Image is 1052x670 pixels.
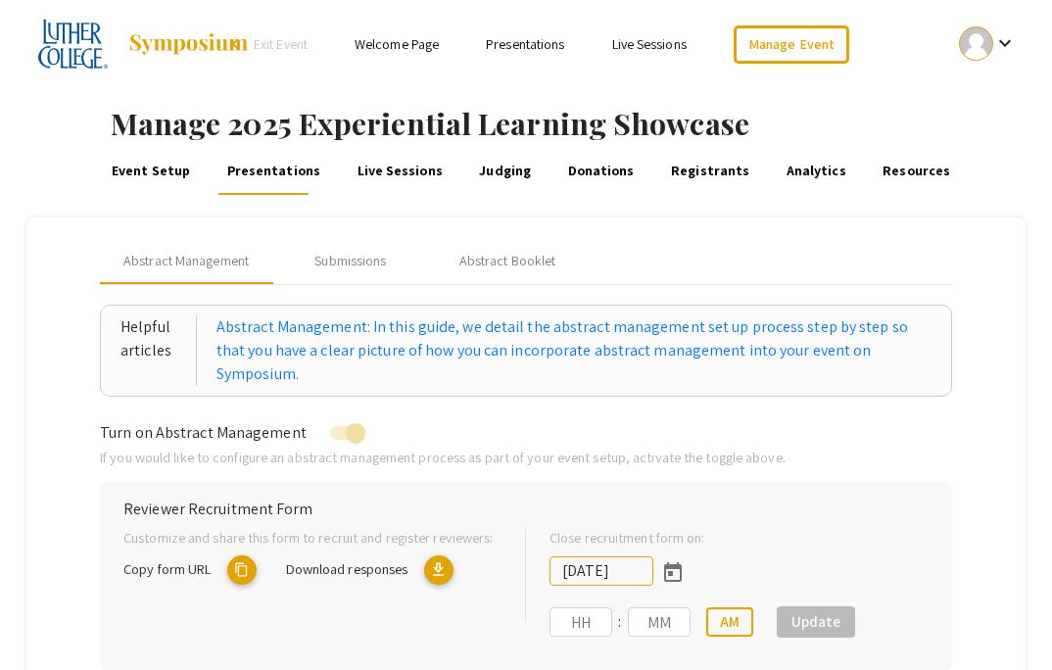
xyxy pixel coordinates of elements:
[993,31,1017,55] mat-icon: Expand account dropdown
[127,32,250,56] img: Symposium by ForagerOne
[254,35,308,53] span: Exit Event
[477,148,534,195] a: Judging
[286,559,408,578] span: Download responses
[111,106,1052,141] h1: Manage 2025 Experiential Learning Showcase
[123,251,249,271] span: Abstract Management
[612,35,687,53] a: Live Sessions
[355,148,446,195] a: Live Sessions
[777,606,855,638] button: Update
[120,315,197,386] div: Helpful articles
[565,148,637,195] a: Donations
[123,527,494,549] p: Customize and share this form to recruit and register reviewers:
[628,607,691,637] input: Minutes
[938,22,1037,66] button: Expand account dropdown
[123,500,929,518] h6: Reviewer Recruitment Form
[355,35,439,53] a: Welcome Page
[224,148,323,195] a: Presentations
[706,607,753,637] button: AM
[100,447,952,468] p: If you would like to configure an abstract management process as part of your event setup, activa...
[459,251,556,271] div: Abstract Booklet
[550,527,705,549] label: Close recruitment form on:
[227,555,257,585] mat-icon: copy URL
[612,610,628,634] div: :
[784,148,848,195] a: Analytics
[734,25,849,64] a: Manage Event
[123,559,211,578] span: Copy form URL
[486,35,564,53] a: Presentations
[15,582,83,655] iframe: Chat
[653,551,693,591] button: Open calendar
[668,148,751,195] a: Registrants
[550,607,612,637] input: Hours
[216,315,932,386] a: Abstract Management: In this guide, we detail the abstract management set up process step by step...
[314,251,386,271] div: Submissions
[100,422,307,443] span: Turn on Abstract Management
[15,20,250,69] a: 2025 Experiential Learning Showcase
[38,20,108,69] img: 2025 Experiential Learning Showcase
[232,38,244,50] div: arrow_back_ios
[424,555,454,585] mat-icon: Export responses
[881,148,953,195] a: Resources
[109,148,192,195] a: Event Setup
